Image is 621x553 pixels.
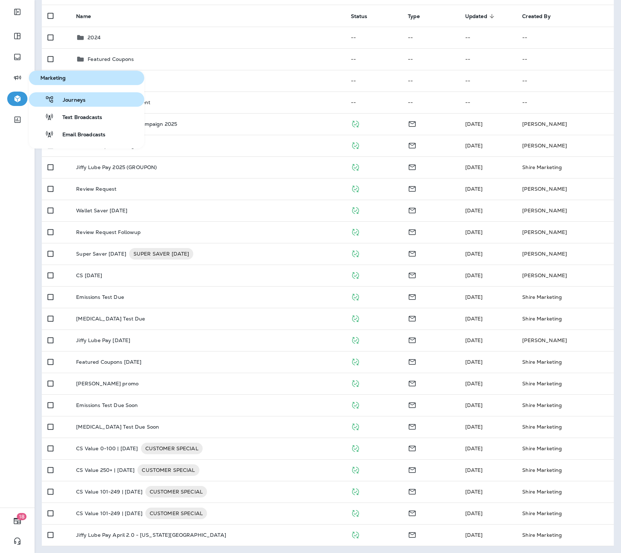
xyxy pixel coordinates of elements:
[54,114,102,121] span: Text Broadcasts
[465,207,483,214] span: Shire Marketing
[88,35,101,40] p: 2024
[29,71,144,85] button: Marketing
[402,27,459,48] td: --
[408,336,417,343] span: Email
[516,459,614,481] td: Shire Marketing
[76,359,141,365] p: Featured Coupons [DATE]
[76,337,130,343] p: Jiffy Lube Pay [DATE]
[516,221,614,243] td: [PERSON_NAME]
[402,92,459,113] td: --
[465,251,483,257] span: Logan Chugg
[402,70,459,92] td: --
[516,329,614,351] td: [PERSON_NAME]
[408,228,417,235] span: Email
[408,358,417,364] span: Email
[351,228,360,235] span: Published
[516,27,614,48] td: --
[76,316,145,322] p: [MEDICAL_DATA] Test Due
[516,416,614,438] td: Shire Marketing
[76,208,127,213] p: Wallet Saver [DATE]
[76,508,142,519] p: CS Value 101-249 | [DATE]
[516,308,614,329] td: Shire Marketing
[351,466,360,473] span: Published
[408,163,417,170] span: Email
[76,164,157,170] p: Jiffy Lube Pay 2025 (GROUPON)
[516,373,614,394] td: Shire Marketing
[465,164,483,171] span: Shire Marketing
[17,513,27,520] span: 18
[351,423,360,429] span: Published
[351,358,360,364] span: Published
[465,142,483,149] span: Jennifer Welch
[516,156,614,178] td: Shire Marketing
[516,438,614,459] td: Shire Marketing
[345,92,402,113] td: --
[459,48,517,70] td: --
[408,315,417,321] span: Email
[465,121,483,127] span: Logan Chugg
[129,250,194,257] span: SUPER SAVER [DATE]
[408,120,417,127] span: Email
[76,532,226,538] p: Jiffy Lube Pay April 2.0 - [US_STATE][GEOGRAPHIC_DATA]
[54,97,85,104] span: Journeys
[76,381,138,386] p: [PERSON_NAME] promo
[408,250,417,256] span: Email
[465,445,483,452] span: Logan Chugg
[145,488,207,495] span: CUSTOMER SPECIAL
[516,286,614,308] td: Shire Marketing
[408,531,417,537] span: Email
[76,486,142,497] p: CS Value 101-249 | [DATE]
[516,243,614,265] td: [PERSON_NAME]
[459,70,517,92] td: --
[408,185,417,191] span: Email
[408,13,420,19] span: Type
[76,229,141,235] p: Review Request Followup
[465,13,487,19] span: Updated
[76,273,102,278] p: CS [DATE]
[351,531,360,537] span: Published
[76,248,126,260] p: Super Saver [DATE]
[345,48,402,70] td: --
[465,229,483,235] span: Jennifer Welch
[351,142,360,148] span: Published
[351,315,360,321] span: Published
[29,92,144,107] button: Journeys
[145,510,207,517] span: CUSTOMER SPECIAL
[76,294,124,300] p: Emissions Test Due
[7,5,27,19] button: Expand Sidebar
[465,380,483,387] span: Logan Chugg
[76,443,138,454] p: CS Value 0-100 | [DATE]
[351,336,360,343] span: Published
[141,445,203,452] span: CUSTOMER SPECIAL
[408,509,417,516] span: Email
[351,13,367,19] span: Status
[351,293,360,300] span: Published
[29,127,144,141] button: Email Broadcasts
[351,401,360,408] span: Published
[408,401,417,408] span: Email
[408,488,417,494] span: Email
[465,272,483,279] span: Logan Chugg
[54,132,105,138] span: Email Broadcasts
[465,532,483,538] span: [DATE]
[408,466,417,473] span: Email
[408,423,417,429] span: Email
[465,359,483,365] span: Logan Chugg
[351,250,360,256] span: Published
[408,444,417,451] span: Email
[76,424,159,430] p: [MEDICAL_DATA] Test Due Soon
[345,27,402,48] td: --
[459,92,517,113] td: --
[516,524,614,546] td: Shire Marketing
[465,488,483,495] span: Logan Chugg
[76,402,138,408] p: Emissions Test Due Soon
[137,466,199,474] span: CUSTOMER SPECIAL
[351,444,360,451] span: Published
[516,92,614,113] td: --
[402,48,459,70] td: --
[76,13,91,19] span: Name
[351,207,360,213] span: Published
[465,424,483,430] span: Shire Marketing
[465,315,483,322] span: Shire Marketing
[351,163,360,170] span: Published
